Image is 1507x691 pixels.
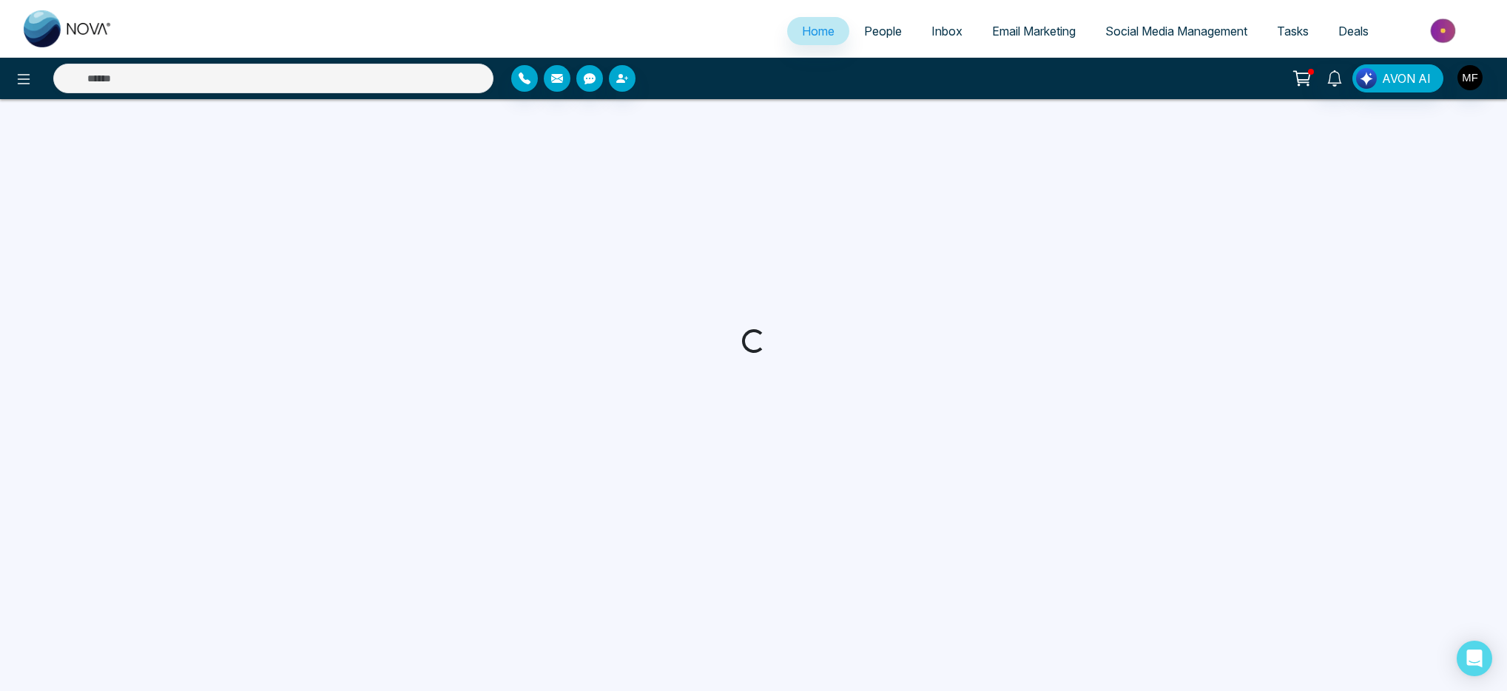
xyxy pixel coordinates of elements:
div: Open Intercom Messenger [1457,641,1492,676]
a: Deals [1324,17,1383,45]
span: AVON AI [1382,70,1431,87]
a: People [849,17,917,45]
a: Inbox [917,17,977,45]
span: Home [802,24,835,38]
img: User Avatar [1457,65,1483,90]
button: AVON AI [1352,64,1443,92]
a: Tasks [1262,17,1324,45]
span: Social Media Management [1105,24,1247,38]
span: Tasks [1277,24,1309,38]
span: Email Marketing [992,24,1076,38]
img: Lead Flow [1356,68,1377,89]
span: People [864,24,902,38]
span: Inbox [931,24,962,38]
img: Market-place.gif [1391,14,1498,47]
a: Social Media Management [1090,17,1262,45]
span: Deals [1338,24,1369,38]
a: Home [787,17,849,45]
a: Email Marketing [977,17,1090,45]
img: Nova CRM Logo [24,10,112,47]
